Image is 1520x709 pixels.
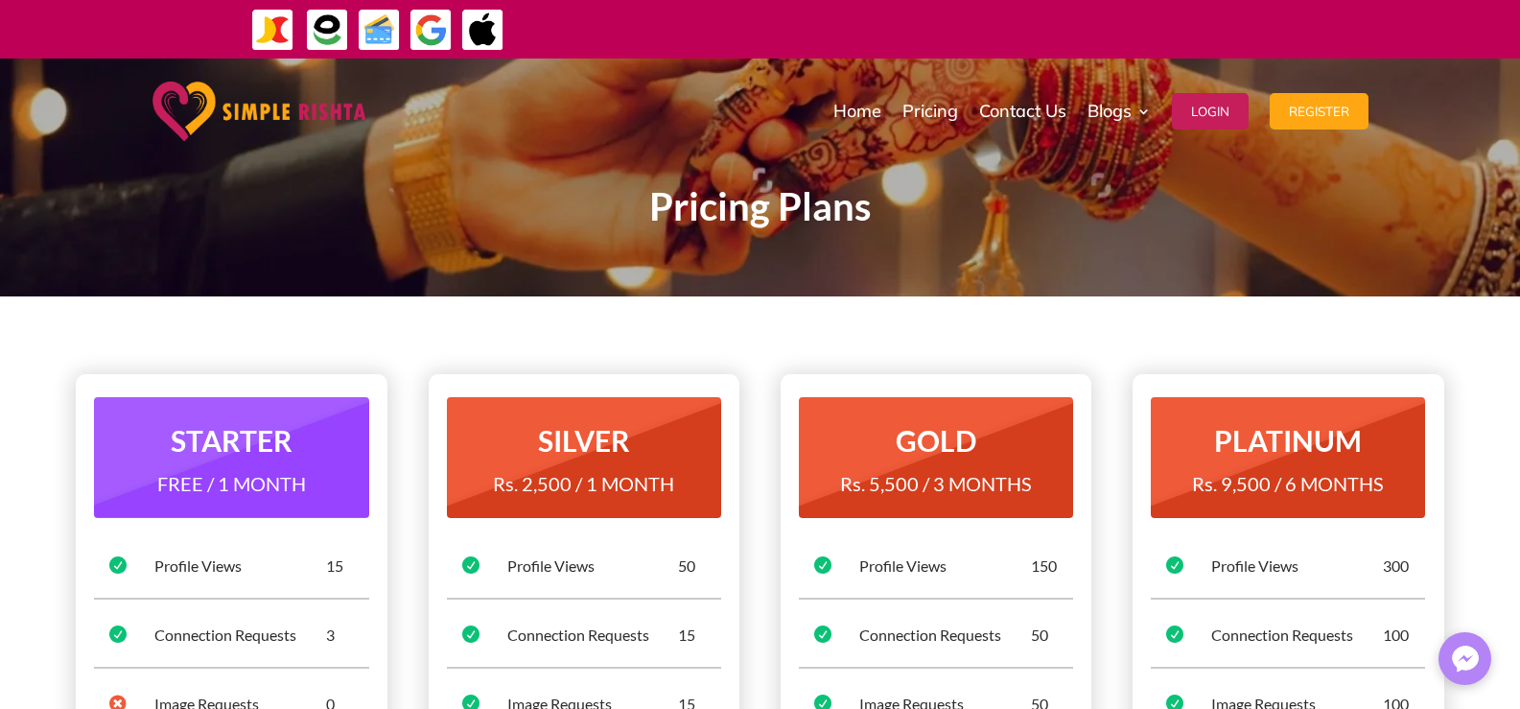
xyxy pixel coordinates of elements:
[1172,93,1249,130] button: Login
[154,555,326,577] div: Profile Views
[833,63,881,159] a: Home
[462,556,479,574] span: 
[814,626,831,643] span: 
[1214,423,1362,458] strong: PLATINUM
[1166,556,1183,574] span: 
[1166,626,1183,643] span: 
[109,626,127,643] span: 
[306,9,349,52] img: EasyPaisa-icon
[1211,555,1383,577] div: Profile Views
[896,423,976,458] strong: GOLD
[507,625,679,646] div: Connection Requests
[1172,63,1249,159] a: Login
[507,555,679,577] div: Profile Views
[109,556,127,574] span: 
[1192,472,1384,495] span: Rs. 9,500 / 6 MONTHS
[493,472,674,495] span: Rs. 2,500 / 1 MONTH
[243,196,1278,219] p: Pricing Plans
[358,9,401,52] img: Credit Cards
[171,423,292,458] strong: STARTER
[1270,93,1368,130] button: Register
[814,556,831,574] span: 
[409,9,453,52] img: GooglePay-icon
[1211,625,1383,646] div: Connection Requests
[1270,63,1368,159] a: Register
[859,555,1031,577] div: Profile Views
[538,423,630,458] strong: SILVER
[979,63,1066,159] a: Contact Us
[1087,63,1151,159] a: Blogs
[157,472,306,495] span: FREE / 1 MONTH
[461,9,504,52] img: ApplePay-icon
[1446,640,1485,678] img: Messenger
[462,626,479,643] span: 
[251,9,294,52] img: JazzCash-icon
[840,472,1032,495] span: Rs. 5,500 / 3 MONTHS
[154,625,326,646] div: Connection Requests
[859,625,1031,646] div: Connection Requests
[902,63,958,159] a: Pricing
